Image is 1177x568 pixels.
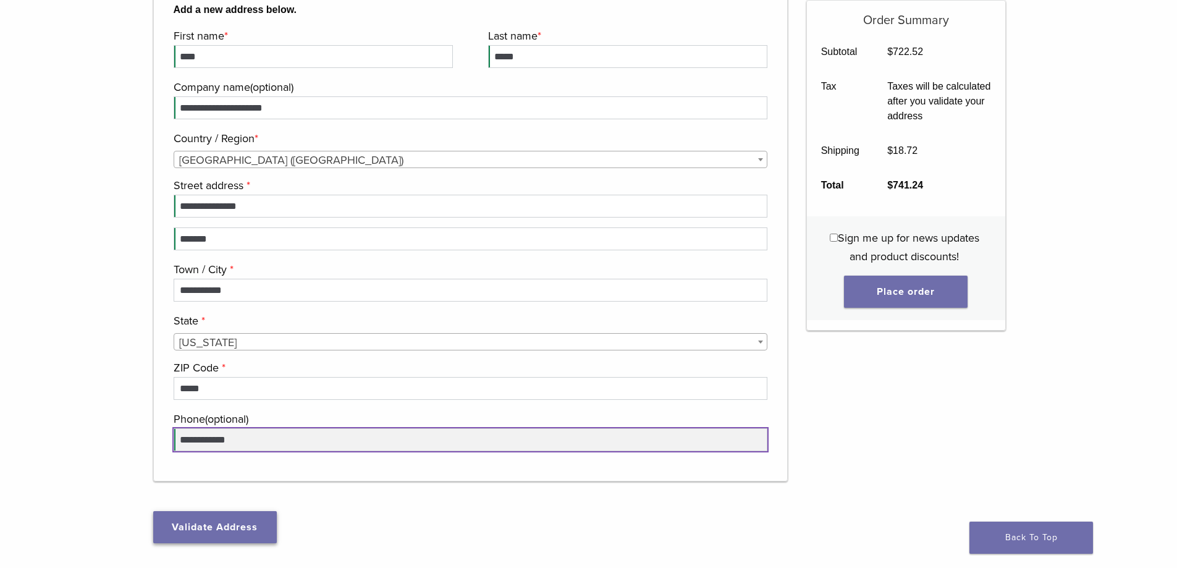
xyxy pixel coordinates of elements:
[844,276,968,308] button: Place order
[830,234,838,242] input: Sign me up for news updates and product discounts!
[174,334,767,351] span: California
[807,134,874,168] th: Shipping
[488,27,764,45] label: Last name
[887,46,893,57] span: $
[887,46,923,57] bdi: 722.52
[174,333,768,350] span: State
[807,69,874,134] th: Tax
[250,80,293,94] span: (optional)
[174,2,768,17] b: Add a new address below.
[887,180,923,190] bdi: 741.24
[887,180,893,190] span: $
[807,1,1005,28] h5: Order Summary
[174,151,768,168] span: Country / Region
[174,151,767,169] span: United States (US)
[174,129,765,148] label: Country / Region
[807,168,874,203] th: Total
[174,78,765,96] label: Company name
[969,522,1093,554] a: Back To Top
[807,35,874,69] th: Subtotal
[874,69,1005,134] td: Taxes will be calculated after you validate your address
[174,312,765,330] label: State
[174,176,765,195] label: Street address
[205,412,248,426] span: (optional)
[174,410,765,428] label: Phone
[174,27,450,45] label: First name
[153,511,277,543] button: Validate Address
[887,145,893,156] span: $
[887,145,918,156] bdi: 18.72
[838,231,979,263] span: Sign me up for news updates and product discounts!
[174,358,765,377] label: ZIP Code
[174,260,765,279] label: Town / City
